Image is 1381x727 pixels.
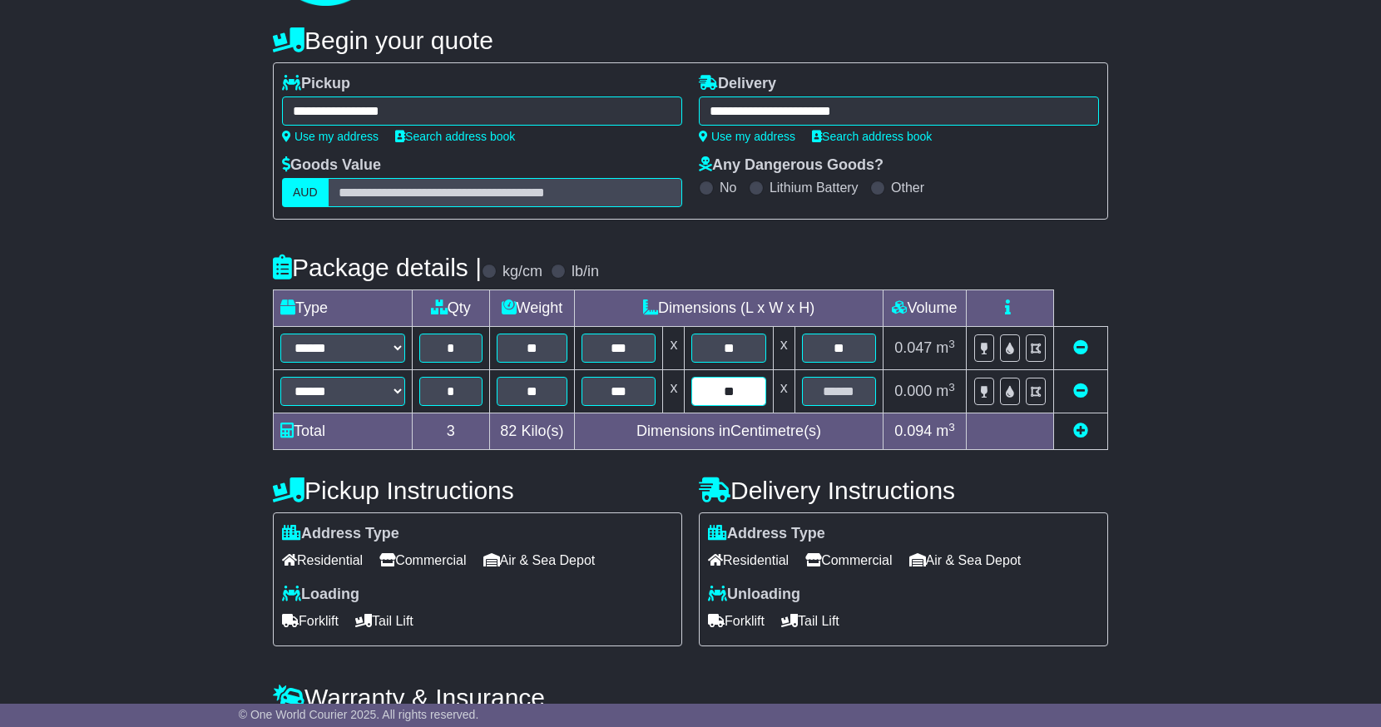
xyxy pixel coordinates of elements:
h4: Delivery Instructions [699,477,1108,504]
span: Commercial [379,547,466,573]
sup: 3 [948,381,955,393]
h4: Pickup Instructions [273,477,682,504]
label: Unloading [708,586,800,604]
label: No [720,180,736,195]
td: Kilo(s) [489,413,575,450]
td: Dimensions (L x W x H) [575,290,884,327]
label: Address Type [708,525,825,543]
a: Use my address [282,130,379,143]
td: x [773,370,794,413]
span: Tail Lift [355,608,413,634]
a: Remove this item [1073,383,1088,399]
h4: Package details | [273,254,482,281]
td: Total [274,413,413,450]
td: Dimensions in Centimetre(s) [575,413,884,450]
a: Search address book [395,130,515,143]
td: 3 [413,413,490,450]
span: Air & Sea Depot [483,547,596,573]
span: m [936,383,955,399]
label: Loading [282,586,359,604]
label: AUD [282,178,329,207]
span: Commercial [805,547,892,573]
label: Pickup [282,75,350,93]
sup: 3 [948,338,955,350]
sup: 3 [948,421,955,433]
td: x [663,327,685,370]
label: Other [891,180,924,195]
label: Goods Value [282,156,381,175]
a: Search address book [812,130,932,143]
h4: Warranty & Insurance [273,684,1108,711]
label: Any Dangerous Goods? [699,156,884,175]
a: Remove this item [1073,339,1088,356]
td: x [663,370,685,413]
td: Qty [413,290,490,327]
h4: Begin your quote [273,27,1108,54]
td: x [773,327,794,370]
a: Use my address [699,130,795,143]
span: Tail Lift [781,608,839,634]
td: Volume [883,290,966,327]
label: Lithium Battery [770,180,859,195]
span: 82 [500,423,517,439]
span: 0.000 [894,383,932,399]
label: Address Type [282,525,399,543]
span: m [936,339,955,356]
label: lb/in [572,263,599,281]
span: Forklift [708,608,765,634]
span: Residential [282,547,363,573]
a: Add new item [1073,423,1088,439]
span: Forklift [282,608,339,634]
td: Weight [489,290,575,327]
span: © One World Courier 2025. All rights reserved. [239,708,479,721]
span: Residential [708,547,789,573]
span: 0.047 [894,339,932,356]
td: Type [274,290,413,327]
label: kg/cm [502,263,542,281]
span: Air & Sea Depot [909,547,1022,573]
span: m [936,423,955,439]
label: Delivery [699,75,776,93]
span: 0.094 [894,423,932,439]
